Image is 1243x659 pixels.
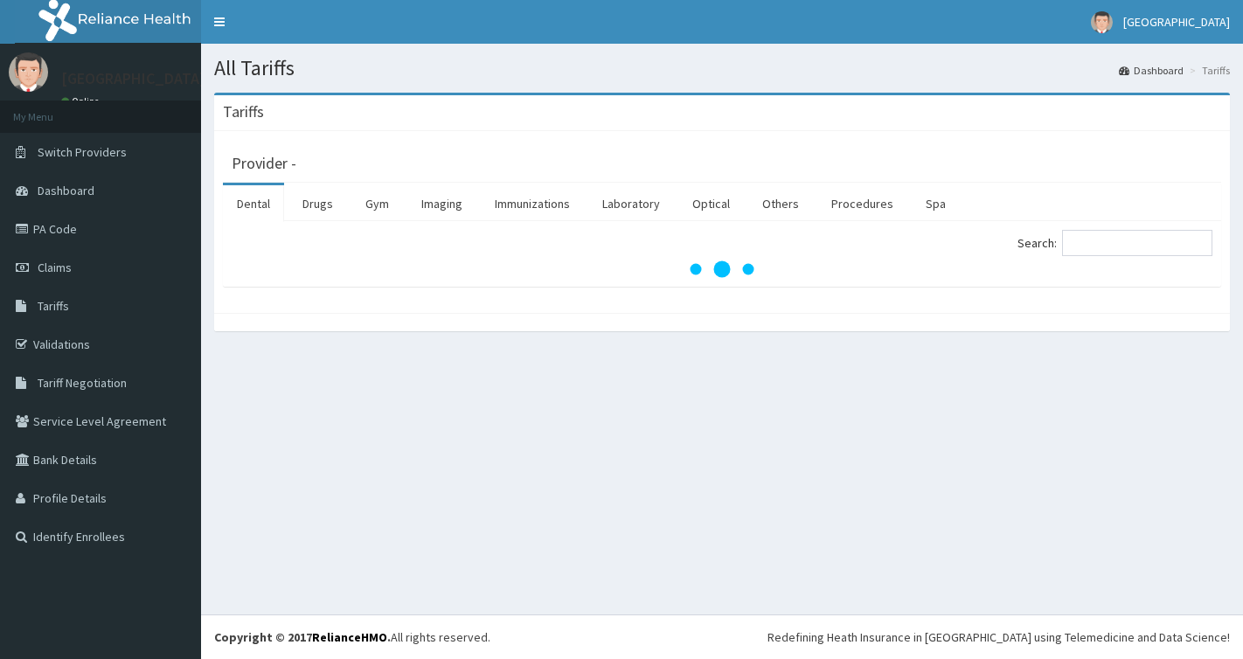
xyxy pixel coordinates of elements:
[214,629,391,645] strong: Copyright © 2017 .
[223,104,264,120] h3: Tariffs
[38,375,127,391] span: Tariff Negotiation
[38,183,94,198] span: Dashboard
[214,57,1230,80] h1: All Tariffs
[687,234,757,304] svg: audio-loading
[61,95,103,108] a: Online
[588,185,674,222] a: Laboratory
[767,628,1230,646] div: Redefining Heath Insurance in [GEOGRAPHIC_DATA] using Telemedicine and Data Science!
[678,185,744,222] a: Optical
[817,185,907,222] a: Procedures
[38,298,69,314] span: Tariffs
[351,185,403,222] a: Gym
[1119,63,1184,78] a: Dashboard
[1017,230,1212,256] label: Search:
[1062,230,1212,256] input: Search:
[61,71,205,87] p: [GEOGRAPHIC_DATA]
[1091,11,1113,33] img: User Image
[38,260,72,275] span: Claims
[232,156,296,171] h3: Provider -
[481,185,584,222] a: Immunizations
[748,185,813,222] a: Others
[312,629,387,645] a: RelianceHMO
[223,185,284,222] a: Dental
[407,185,476,222] a: Imaging
[1123,14,1230,30] span: [GEOGRAPHIC_DATA]
[38,144,127,160] span: Switch Providers
[1185,63,1230,78] li: Tariffs
[9,52,48,92] img: User Image
[288,185,347,222] a: Drugs
[912,185,960,222] a: Spa
[201,614,1243,659] footer: All rights reserved.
